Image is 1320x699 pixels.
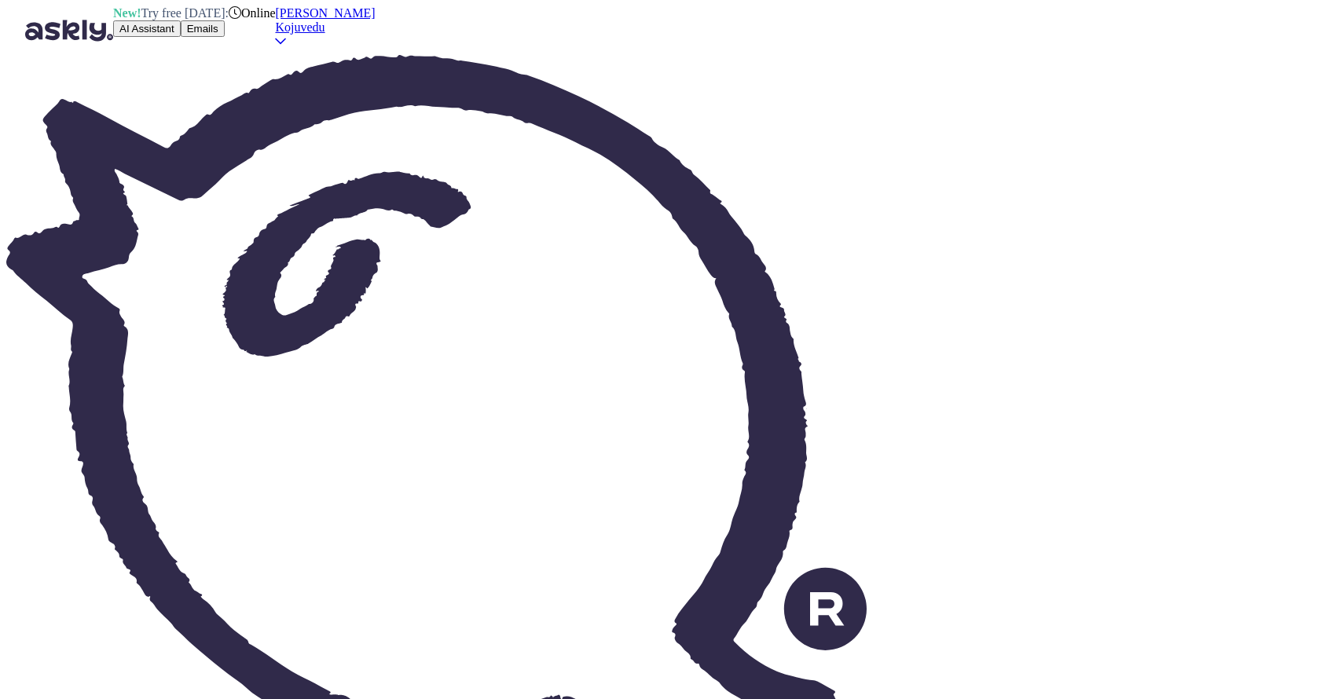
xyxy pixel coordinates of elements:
a: [PERSON_NAME]Kojuvedu [275,6,375,48]
b: New! [113,6,141,20]
div: Try free [DATE]: [113,6,229,20]
button: Emails [181,20,225,37]
div: Kojuvedu [275,20,375,35]
div: [PERSON_NAME] [275,6,375,20]
div: Online [229,6,276,20]
button: AI Assistant [113,20,181,37]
